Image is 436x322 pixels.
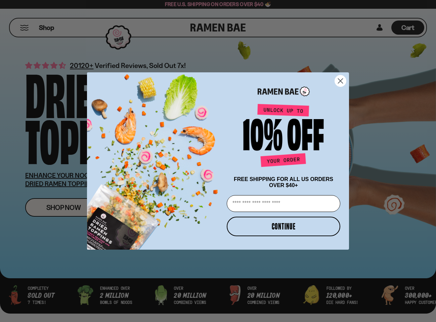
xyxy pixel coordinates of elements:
[242,104,325,170] img: Unlock up to 10% off
[87,67,224,250] img: ce7035ce-2e49-461c-ae4b-8ade7372f32c.png
[258,86,310,97] img: Ramen Bae Logo
[335,75,346,87] button: Close dialog
[234,176,333,188] span: FREE SHIPPING FOR ALL US ORDERS OVER $40+
[227,217,340,236] button: CONTINUE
